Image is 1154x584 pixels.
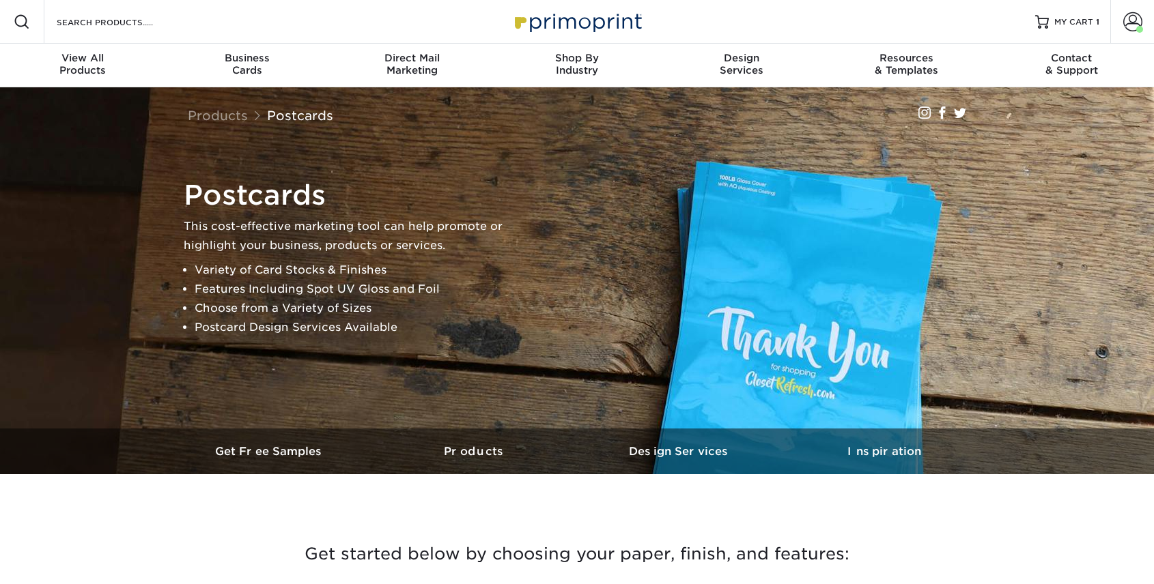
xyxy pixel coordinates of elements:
div: & Templates [824,52,989,76]
h3: Design Services [577,445,782,458]
a: Inspiration [782,428,987,474]
span: Business [165,52,329,64]
span: Design [660,52,824,64]
a: Products [188,108,248,123]
span: MY CART [1054,16,1093,28]
a: Products [372,428,577,474]
h1: Postcards [184,179,525,211]
div: Services [660,52,824,76]
span: Contact [989,52,1154,64]
p: This cost-effective marketing tool can help promote or highlight your business, products or servi... [184,217,525,255]
input: SEARCH PRODUCTS..... [55,14,188,30]
a: DesignServices [660,44,824,87]
span: Direct Mail [330,52,494,64]
a: BusinessCards [165,44,329,87]
div: Cards [165,52,329,76]
li: Postcard Design Services Available [195,318,525,337]
div: Marketing [330,52,494,76]
a: Resources& Templates [824,44,989,87]
li: Variety of Card Stocks & Finishes [195,261,525,280]
span: Shop By [494,52,659,64]
li: Features Including Spot UV Gloss and Foil [195,280,525,299]
li: Choose from a Variety of Sizes [195,299,525,318]
h3: Get Free Samples [167,445,372,458]
a: Contact& Support [989,44,1154,87]
h3: Inspiration [782,445,987,458]
span: 1 [1096,17,1099,27]
h3: Products [372,445,577,458]
div: Industry [494,52,659,76]
a: Design Services [577,428,782,474]
img: Primoprint [509,7,645,36]
a: Postcards [267,108,333,123]
div: & Support [989,52,1154,76]
span: Resources [824,52,989,64]
a: Direct MailMarketing [330,44,494,87]
a: Get Free Samples [167,428,372,474]
a: Shop ByIndustry [494,44,659,87]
